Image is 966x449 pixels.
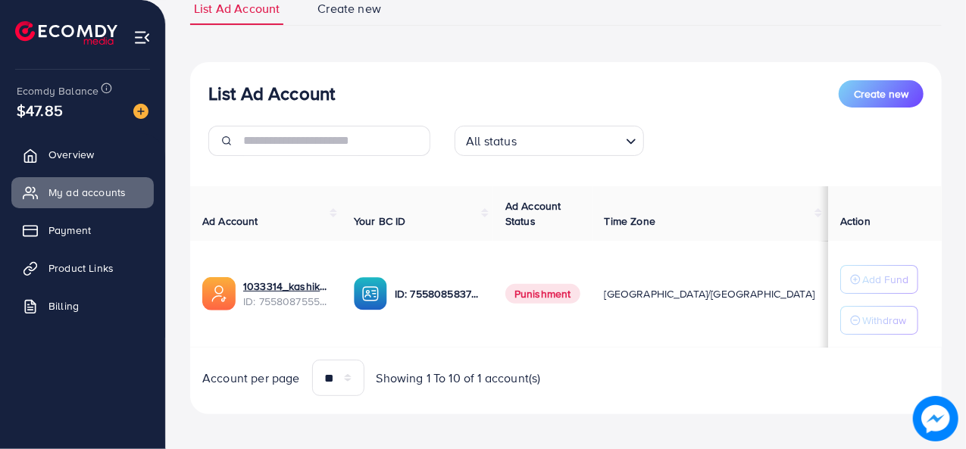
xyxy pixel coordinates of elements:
p: ID: 7558085837339721735 [395,285,481,303]
span: Time Zone [605,214,655,229]
span: Punishment [505,284,580,304]
h3: List Ad Account [208,83,335,104]
span: Billing [48,298,79,313]
a: Billing [11,291,154,321]
span: All status [463,130,520,152]
img: image [133,104,148,119]
button: Add Fund [840,265,918,294]
span: Showing 1 To 10 of 1 account(s) [377,369,541,387]
span: Ad Account [202,214,258,229]
span: ID: 7558087555456040977 [243,294,330,309]
span: Payment [48,223,91,238]
span: Account per page [202,369,300,387]
a: My ad accounts [11,177,154,207]
a: Overview [11,139,154,170]
a: Product Links [11,253,154,283]
a: 1033314_kashikhan_1759754407050 [243,279,330,294]
img: image [913,396,958,441]
span: $47.85 [17,99,63,121]
span: Ad Account Status [505,198,561,229]
span: Action [840,214,871,229]
button: Withdraw [840,306,918,335]
p: Add Fund [862,270,908,288]
div: <span class='underline'>1033314_kashikhan_1759754407050</span></br>7558087555456040977 [243,279,330,310]
span: Overview [48,147,94,162]
span: Create new [854,86,908,101]
span: Your BC ID [354,214,406,229]
span: My ad accounts [48,185,126,200]
input: Search for option [521,127,620,152]
img: ic-ads-acc.e4c84228.svg [202,277,236,310]
a: Payment [11,215,154,245]
span: [GEOGRAPHIC_DATA]/[GEOGRAPHIC_DATA] [605,286,815,301]
img: logo [15,21,117,45]
img: menu [133,29,151,46]
button: Create new [839,80,924,108]
img: ic-ba-acc.ded83a64.svg [354,277,387,310]
span: Ecomdy Balance [17,83,98,98]
p: Withdraw [862,311,906,329]
span: Product Links [48,260,114,276]
div: Search for option [455,126,644,156]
